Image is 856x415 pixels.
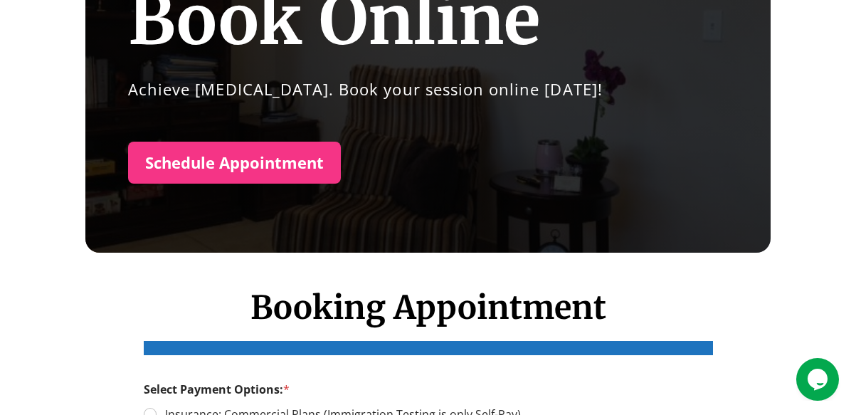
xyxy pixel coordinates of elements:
a: Schedule Appointment [128,142,341,184]
p: Achieve [MEDICAL_DATA]. Book your session online [DATE]! [128,75,603,104]
iframe: chat widget [796,358,842,401]
h1: Booking Appointment [144,288,713,355]
legend: Select Payment Options: [144,383,290,396]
